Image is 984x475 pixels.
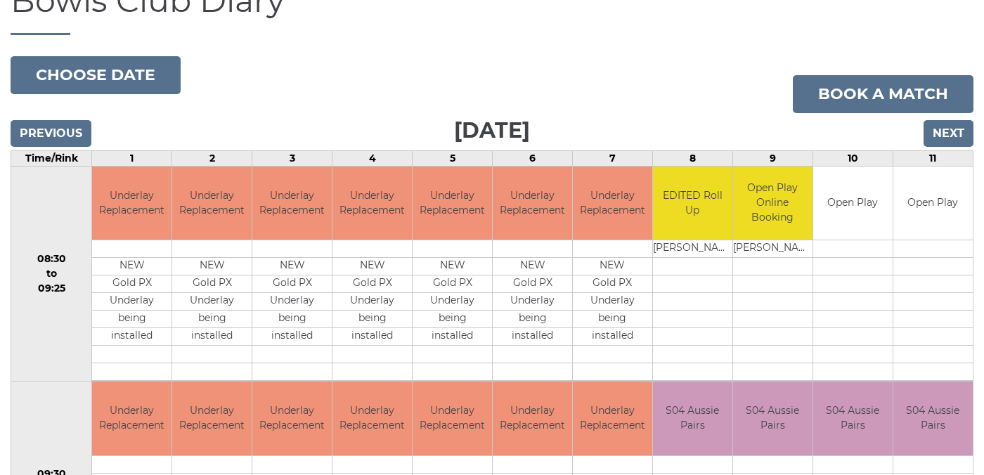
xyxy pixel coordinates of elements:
td: Gold PX [172,275,252,293]
td: installed [573,328,652,346]
td: NEW [252,258,332,275]
td: installed [493,328,572,346]
td: Underlay Replacement [92,167,171,240]
td: [PERSON_NAME] [733,240,813,258]
td: installed [252,328,332,346]
td: Underlay Replacement [413,167,492,240]
input: Next [924,120,973,147]
td: 11 [893,150,973,166]
td: being [252,311,332,328]
td: Underlay Replacement [92,382,171,455]
td: installed [332,328,412,346]
td: Underlay Replacement [573,167,652,240]
td: NEW [172,258,252,275]
td: Underlay Replacement [172,382,252,455]
td: S04 Aussie Pairs [653,382,732,455]
a: Book a match [793,75,973,113]
td: Underlay Replacement [332,167,412,240]
td: being [573,311,652,328]
td: NEW [493,258,572,275]
td: Gold PX [92,275,171,293]
td: S04 Aussie Pairs [733,382,813,455]
td: Time/Rink [11,150,92,166]
td: Underlay [332,293,412,311]
td: being [413,311,492,328]
td: Open Play [893,167,973,240]
td: Underlay Replacement [573,382,652,455]
td: 08:30 to 09:25 [11,166,92,382]
td: NEW [92,258,171,275]
td: 7 [573,150,653,166]
td: Underlay [252,293,332,311]
td: 5 [413,150,493,166]
td: Gold PX [573,275,652,293]
td: Underlay Replacement [413,382,492,455]
td: being [332,311,412,328]
td: Underlay [493,293,572,311]
td: NEW [332,258,412,275]
td: Underlay [573,293,652,311]
td: 9 [732,150,813,166]
td: being [172,311,252,328]
button: Choose date [11,56,181,94]
td: 6 [493,150,573,166]
td: EDITED Roll Up [653,167,732,240]
td: S04 Aussie Pairs [893,382,973,455]
td: Underlay [172,293,252,311]
td: 10 [813,150,893,166]
td: 1 [92,150,172,166]
td: Underlay Replacement [332,382,412,455]
td: being [92,311,171,328]
td: Underlay Replacement [493,382,572,455]
td: 3 [252,150,332,166]
td: being [493,311,572,328]
td: Gold PX [332,275,412,293]
td: NEW [413,258,492,275]
td: Underlay Replacement [493,167,572,240]
td: Underlay [413,293,492,311]
td: Gold PX [252,275,332,293]
td: installed [172,328,252,346]
td: S04 Aussie Pairs [813,382,893,455]
input: Previous [11,120,91,147]
td: Underlay Replacement [252,167,332,240]
td: 2 [172,150,252,166]
td: NEW [573,258,652,275]
td: [PERSON_NAME] [653,240,732,258]
td: Underlay Replacement [252,382,332,455]
td: 4 [332,150,413,166]
td: Gold PX [493,275,572,293]
td: Gold PX [413,275,492,293]
td: Open Play Online Booking [733,167,813,240]
td: Underlay [92,293,171,311]
td: installed [413,328,492,346]
td: Open Play [813,167,893,240]
td: Underlay Replacement [172,167,252,240]
td: installed [92,328,171,346]
td: 8 [652,150,732,166]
